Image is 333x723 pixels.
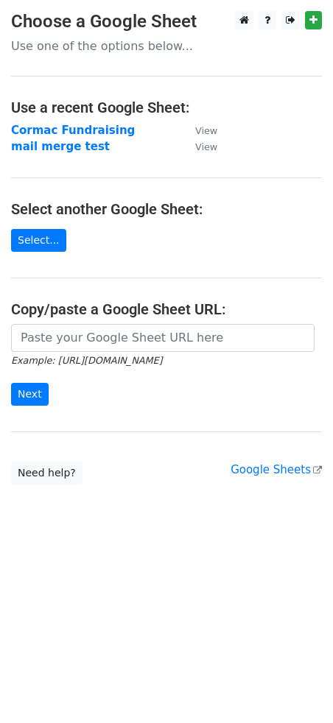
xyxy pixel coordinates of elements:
[195,141,217,152] small: View
[195,125,217,136] small: View
[11,11,322,32] h3: Choose a Google Sheet
[11,383,49,406] input: Next
[11,200,322,218] h4: Select another Google Sheet:
[11,229,66,252] a: Select...
[11,355,162,366] small: Example: [URL][DOMAIN_NAME]
[11,300,322,318] h4: Copy/paste a Google Sheet URL:
[11,324,315,352] input: Paste your Google Sheet URL here
[231,463,322,476] a: Google Sheets
[180,140,217,153] a: View
[180,124,217,137] a: View
[11,124,135,137] a: Cormac Fundraising
[11,140,110,153] a: mail merge test
[11,462,83,484] a: Need help?
[11,99,322,116] h4: Use a recent Google Sheet:
[11,38,322,54] p: Use one of the options below...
